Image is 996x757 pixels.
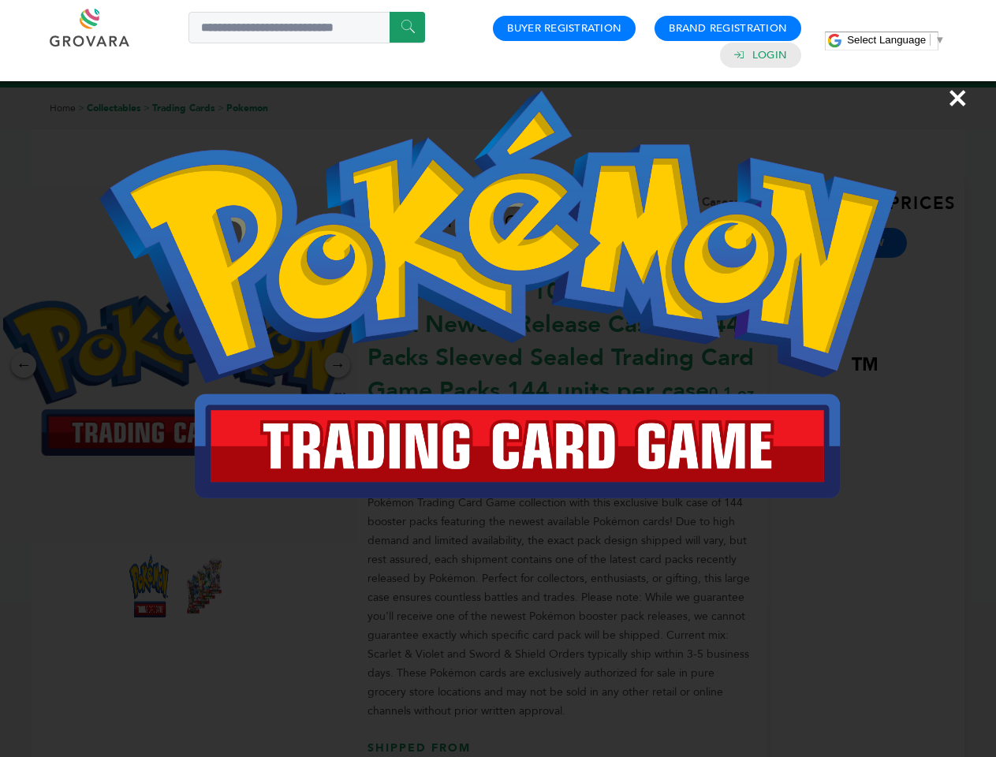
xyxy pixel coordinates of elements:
a: Buyer Registration [507,21,621,35]
a: Brand Registration [669,21,787,35]
a: Select Language​ [847,34,945,46]
input: Search a product or brand... [188,12,425,43]
a: Login [752,48,787,62]
span: ▼ [934,34,945,46]
img: Image Preview [99,91,896,498]
span: ​ [930,34,931,46]
span: × [947,76,968,120]
span: Select Language [847,34,926,46]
